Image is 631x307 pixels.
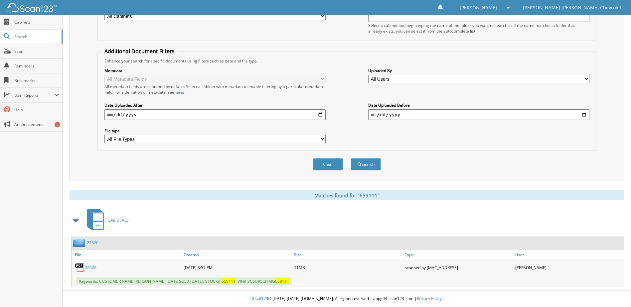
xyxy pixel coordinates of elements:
img: scan123-logo-white.svg [7,3,57,12]
span: Cabinets [14,19,59,25]
span: [PERSON_NAME] [PERSON_NAME] Chevrolet [523,6,621,10]
span: [PERSON_NAME] [460,6,497,10]
div: Matches found for "659111" [70,190,624,200]
div: © [DATE]-[DATE] [DOMAIN_NAME]. All rights reserved | appg04-scan123-com | [63,291,631,307]
label: File type [104,128,326,134]
div: scanned by [MAC_ADDRESS] [403,261,514,274]
a: Type [403,250,514,259]
span: Bookmarks [14,78,59,83]
button: Search [351,158,381,170]
span: Help [14,107,59,113]
legend: Additional Document Filters [101,48,178,55]
label: Date Uploaded After [104,102,326,108]
span: Keywords: CUSTOMER NAME:[PERSON_NAME]; DATE SOLD:[DATE]; STOCK#: ; VIN#:3C6UR5CJ1MG [77,277,292,285]
button: Clear [313,158,343,170]
img: PDF.png [75,262,85,272]
div: 5 [55,122,60,127]
span: Search [14,34,58,40]
span: Scan123 [252,296,268,301]
span: Announcements [14,122,59,127]
a: CAR DEALS [83,207,129,233]
a: Privacy Policy [417,296,442,301]
input: start [104,109,326,120]
iframe: Chat Widget [598,275,631,307]
div: [PERSON_NAME] [514,261,624,274]
input: end [368,109,589,120]
a: Created [182,250,292,259]
span: 659111 [222,278,236,284]
label: Date Uploaded Before [368,102,589,108]
span: Scan [14,49,59,54]
span: 659111 [275,278,289,284]
span: Reminders [14,63,59,69]
div: Select a cabinet and begin typing the name of the folder you want to search in. If the name match... [368,23,589,34]
div: All metadata fields are searched by default. Select a cabinet with metadata to enable filtering b... [104,84,326,95]
a: User [514,250,624,259]
label: Uploaded By [368,68,589,73]
div: Enhance your search for specific documents using filters such as date and file type. [101,58,592,64]
a: here [174,89,183,95]
a: 22620 [87,240,98,246]
a: 22620 [85,265,96,270]
span: CAR DEALS [108,217,129,223]
span: User Reports [14,92,55,98]
label: Metadata [104,68,326,73]
div: [DATE] 3:57 PM [182,261,292,274]
img: folder2.png [73,239,87,247]
div: 11MB [292,261,403,274]
a: File [72,250,182,259]
a: Size [292,250,403,259]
